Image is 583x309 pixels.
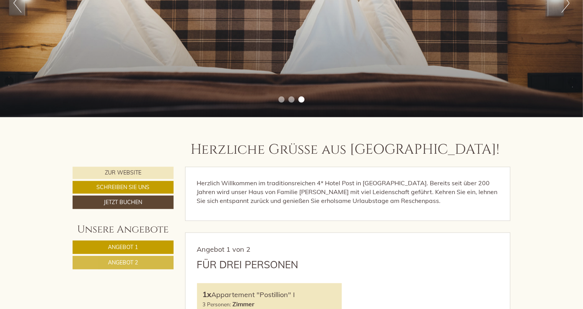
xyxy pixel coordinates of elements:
span: Angebot 1 [108,244,138,251]
div: Unsere Angebote [73,223,174,237]
h1: Herzliche Grüße aus [GEOGRAPHIC_DATA]! [191,142,500,158]
span: Angebot 2 [108,259,138,266]
a: Jetzt buchen [73,196,174,209]
a: Zur Website [73,167,174,179]
b: Zimmer [233,300,255,308]
span: Angebot 1 von 2 [197,245,251,254]
b: 1x [203,289,212,299]
div: für drei Personen [197,257,298,272]
small: 3 Personen: [203,301,231,307]
a: Schreiben Sie uns [73,181,174,194]
p: Herzlich Willkommen im traditionsreichen 4* Hotel Post in [GEOGRAPHIC_DATA]. Bereits seit über 20... [197,179,499,205]
div: Appartement "Postillion" I [203,289,336,300]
